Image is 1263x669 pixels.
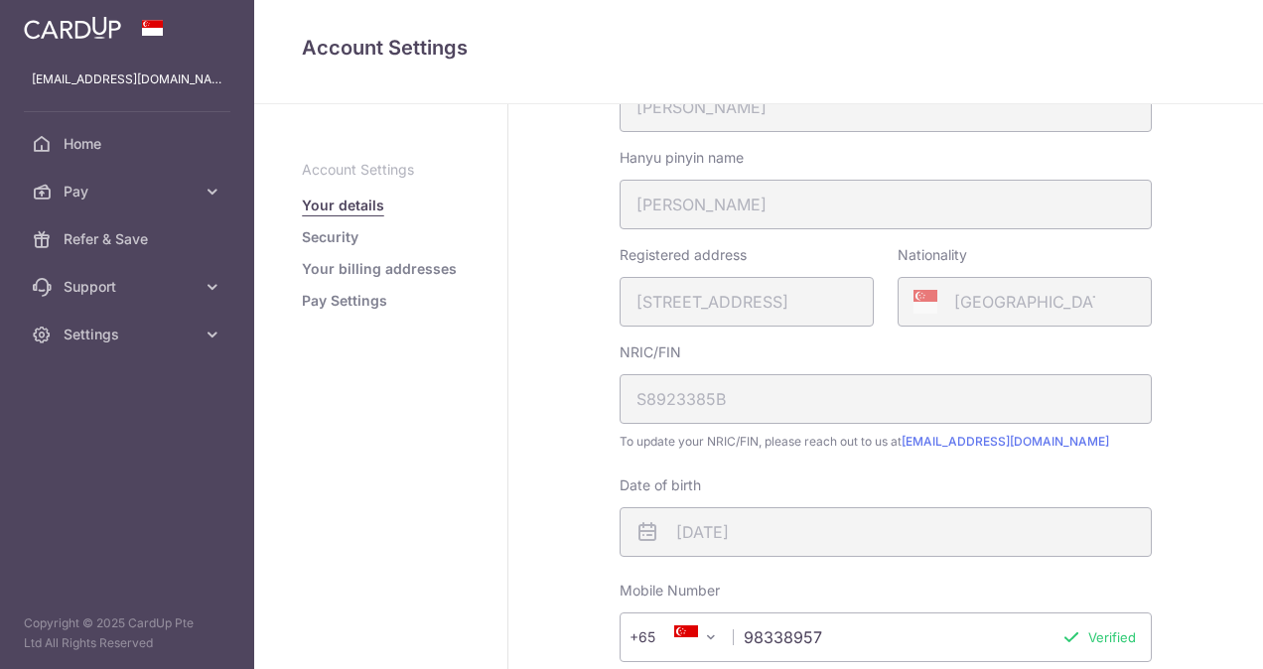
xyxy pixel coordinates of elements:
[302,291,387,311] a: Pay Settings
[45,14,85,32] span: Help
[64,277,195,297] span: Support
[635,625,683,649] span: +65
[24,16,121,40] img: CardUp
[302,259,457,279] a: Your billing addresses
[620,342,681,362] label: NRIC/FIN
[302,160,460,180] p: Account Settings
[620,475,701,495] label: Date of birth
[898,245,967,265] label: Nationality
[64,134,195,154] span: Home
[620,581,720,601] label: Mobile Number
[302,196,384,215] a: Your details
[64,182,195,201] span: Pay
[302,32,1215,64] h4: Account Settings
[64,229,195,249] span: Refer & Save
[620,432,1152,452] span: To update your NRIC/FIN, please reach out to us at
[302,227,358,247] a: Security
[902,434,1109,449] a: [EMAIL_ADDRESS][DOMAIN_NAME]
[64,325,195,344] span: Settings
[32,69,222,89] p: [EMAIL_ADDRESS][DOMAIN_NAME]
[630,625,683,649] span: +65
[620,148,744,168] label: Hanyu pinyin name
[620,245,747,265] label: Registered address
